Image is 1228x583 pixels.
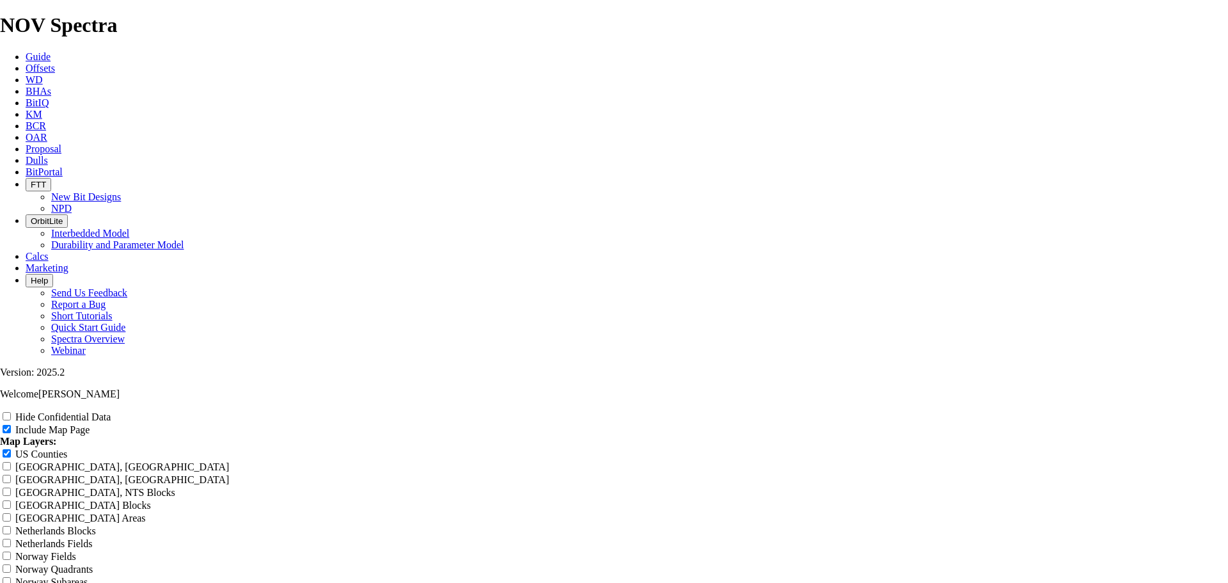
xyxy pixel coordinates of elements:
label: Netherlands Blocks [15,525,96,536]
span: FTT [31,180,46,189]
label: [GEOGRAPHIC_DATA] Areas [15,513,146,523]
a: Interbedded Model [51,228,129,239]
span: OrbitLite [31,216,63,226]
a: BHAs [26,86,51,97]
button: OrbitLite [26,214,68,228]
a: Calcs [26,251,49,262]
a: BitIQ [26,97,49,108]
label: [GEOGRAPHIC_DATA] Blocks [15,500,151,511]
button: FTT [26,178,51,191]
a: New Bit Designs [51,191,121,202]
label: [GEOGRAPHIC_DATA], NTS Blocks [15,487,175,498]
a: Webinar [51,345,86,356]
a: BCR [26,120,46,131]
a: Report a Bug [51,299,106,310]
a: KM [26,109,42,120]
a: Dulls [26,155,48,166]
span: [PERSON_NAME] [38,388,120,399]
a: Short Tutorials [51,310,113,321]
a: Offsets [26,63,55,74]
a: OAR [26,132,47,143]
button: Help [26,274,53,287]
a: Quick Start Guide [51,322,125,333]
label: Netherlands Fields [15,538,92,549]
label: Norway Quadrants [15,564,93,575]
label: US Counties [15,449,67,459]
label: Include Map Page [15,424,90,435]
label: Norway Fields [15,551,76,562]
span: Help [31,276,48,285]
a: Send Us Feedback [51,287,127,298]
label: [GEOGRAPHIC_DATA], [GEOGRAPHIC_DATA] [15,474,229,485]
label: Hide Confidential Data [15,411,111,422]
a: Spectra Overview [51,333,125,344]
label: [GEOGRAPHIC_DATA], [GEOGRAPHIC_DATA] [15,461,229,472]
a: BitPortal [26,166,63,177]
a: Guide [26,51,51,62]
a: Marketing [26,262,68,273]
a: Proposal [26,143,61,154]
a: Durability and Parameter Model [51,239,184,250]
a: NPD [51,203,72,214]
a: WD [26,74,43,85]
